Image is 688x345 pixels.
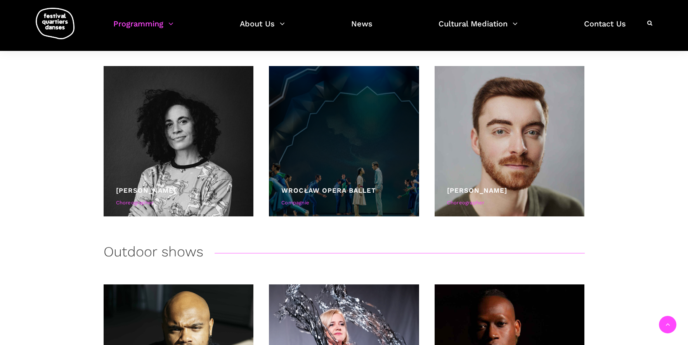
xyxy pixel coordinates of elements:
[281,199,407,207] div: Compagnie
[36,8,75,39] img: logo-fqd-med
[113,17,173,40] a: Programming
[447,186,507,194] a: [PERSON_NAME]
[116,199,241,207] div: Choreographer
[116,186,176,194] a: [PERSON_NAME]
[584,17,626,40] a: Contact Us
[351,17,373,40] a: News
[447,199,572,207] div: Choreographer
[281,186,376,194] a: Wrocław Opera Ballet
[438,17,518,40] a: Cultural Mediation
[104,244,203,263] h3: Outdoor shows
[240,17,285,40] a: About Us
